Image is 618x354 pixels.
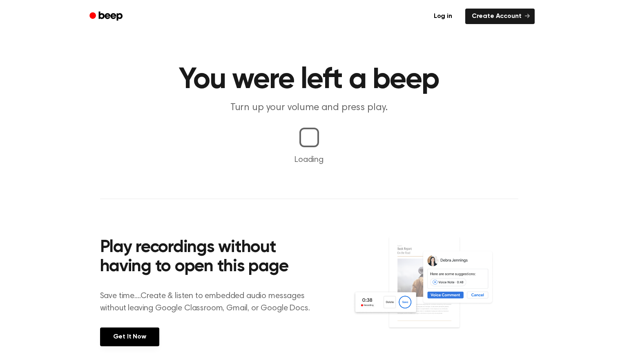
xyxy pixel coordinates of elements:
a: Log in [426,7,460,26]
p: Save time....Create & listen to embedded audio messages without leaving Google Classroom, Gmail, ... [100,290,320,314]
h1: You were left a beep [100,65,518,95]
a: Create Account [465,9,535,24]
a: Beep [84,9,130,24]
a: Get It Now [100,327,159,346]
p: Turn up your volume and press play. [152,101,466,115]
h2: Play recordings without having to open this page [100,238,320,277]
img: Voice Comments on Docs and Recording Widget [353,236,518,345]
p: Loading [10,154,608,166]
